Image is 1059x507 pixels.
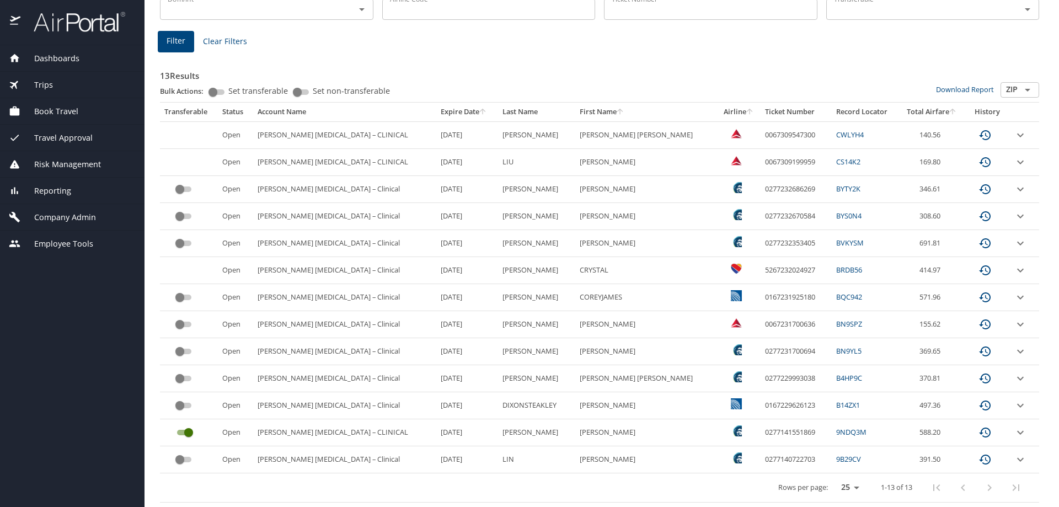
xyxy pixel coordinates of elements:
img: Alaska Airlines [731,209,742,220]
td: Open [218,257,253,284]
img: Alaska Airlines [731,182,742,193]
img: Southwest Airlines [731,263,742,274]
td: Open [218,311,253,338]
td: [DATE] [436,365,498,392]
button: expand row [1014,156,1027,169]
td: [PERSON_NAME] [MEDICAL_DATA] – CLINICAL [253,419,436,446]
td: [PERSON_NAME] [MEDICAL_DATA] – Clinical [253,311,436,338]
td: 0277141551869 [761,419,832,446]
img: Delta Airlines [731,155,742,166]
span: Set non-transferable [313,87,390,95]
button: Filter [158,31,194,52]
td: [PERSON_NAME] [498,284,575,311]
span: Filter [167,34,185,48]
a: 9NDQ3M [836,427,867,437]
td: 391.50 [899,446,965,473]
img: United Airlines [731,290,742,301]
img: airportal-logo.png [22,11,125,33]
th: Ticket Number [761,103,832,121]
td: [PERSON_NAME] [MEDICAL_DATA] – Clinical [253,365,436,392]
td: 370.81 [899,365,965,392]
td: [PERSON_NAME] [498,311,575,338]
button: expand row [1014,453,1027,466]
td: [PERSON_NAME] [MEDICAL_DATA] – Clinical [253,392,436,419]
img: icon-airportal.png [10,11,22,33]
span: Employee Tools [20,238,93,250]
td: 0277231700694 [761,338,832,365]
button: expand row [1014,318,1027,331]
td: 0167231925180 [761,284,832,311]
th: Expire Date [436,103,498,121]
a: CS14K2 [836,157,860,167]
td: Open [218,230,253,257]
span: Travel Approval [20,132,93,144]
td: [PERSON_NAME] [498,338,575,365]
button: expand row [1014,426,1027,439]
td: [PERSON_NAME] [MEDICAL_DATA] – Clinical [253,257,436,284]
button: sort [949,109,957,116]
th: Total Airfare [899,103,965,121]
td: [PERSON_NAME] [PERSON_NAME] [575,121,716,148]
td: 0167229626123 [761,392,832,419]
button: expand row [1014,210,1027,223]
td: Open [218,203,253,230]
td: CRYSTAL [575,257,716,284]
td: [PERSON_NAME] [PERSON_NAME] [575,365,716,392]
td: [PERSON_NAME] [498,257,575,284]
td: [DATE] [436,419,498,446]
td: [PERSON_NAME] [MEDICAL_DATA] – Clinical [253,338,436,365]
td: [PERSON_NAME] [MEDICAL_DATA] – Clinical [253,446,436,473]
td: [DATE] [436,392,498,419]
td: 0277232686269 [761,176,832,203]
td: Open [218,338,253,365]
td: [DATE] [436,284,498,311]
h3: 13 Results [160,63,1039,82]
td: Open [218,149,253,176]
a: B14ZX1 [836,400,860,410]
span: Clear Filters [203,35,247,49]
td: 0277232670584 [761,203,832,230]
td: [PERSON_NAME] [MEDICAL_DATA] – Clinical [253,284,436,311]
td: [DATE] [436,121,498,148]
a: Download Report [936,84,994,94]
td: 0067309547300 [761,121,832,148]
td: DIXONSTEAKLEY [498,392,575,419]
a: BQC942 [836,292,862,302]
th: Record Locator [832,103,899,121]
td: [PERSON_NAME] [575,311,716,338]
span: Reporting [20,185,71,197]
td: 346.61 [899,176,965,203]
td: [DATE] [436,230,498,257]
td: [PERSON_NAME] [575,392,716,419]
td: 169.80 [899,149,965,176]
a: BN9YL5 [836,346,862,356]
td: Open [218,392,253,419]
td: [PERSON_NAME] [MEDICAL_DATA] – Clinical [253,230,436,257]
td: 5267232024927 [761,257,832,284]
img: Alaska Airlines [731,371,742,382]
td: [PERSON_NAME] [575,230,716,257]
td: 497.36 [899,392,965,419]
td: 369.65 [899,338,965,365]
td: 691.81 [899,230,965,257]
td: [PERSON_NAME] [MEDICAL_DATA] – CLINICAL [253,149,436,176]
a: 9B29CV [836,454,861,464]
span: Trips [20,79,53,91]
img: United Airlines [731,398,742,409]
button: sort [479,109,487,116]
td: [PERSON_NAME] [498,203,575,230]
button: Open [1020,2,1035,17]
a: BVKYSM [836,238,864,248]
p: 1-13 of 13 [881,484,912,491]
td: [DATE] [436,176,498,203]
a: BYS0N4 [836,211,862,221]
select: rows per page [832,479,863,496]
td: [PERSON_NAME] [575,446,716,473]
td: LIU [498,149,575,176]
td: 0277229993038 [761,365,832,392]
button: expand row [1014,129,1027,142]
td: [DATE] [436,203,498,230]
th: Account Name [253,103,436,121]
td: 414.97 [899,257,965,284]
td: 308.60 [899,203,965,230]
